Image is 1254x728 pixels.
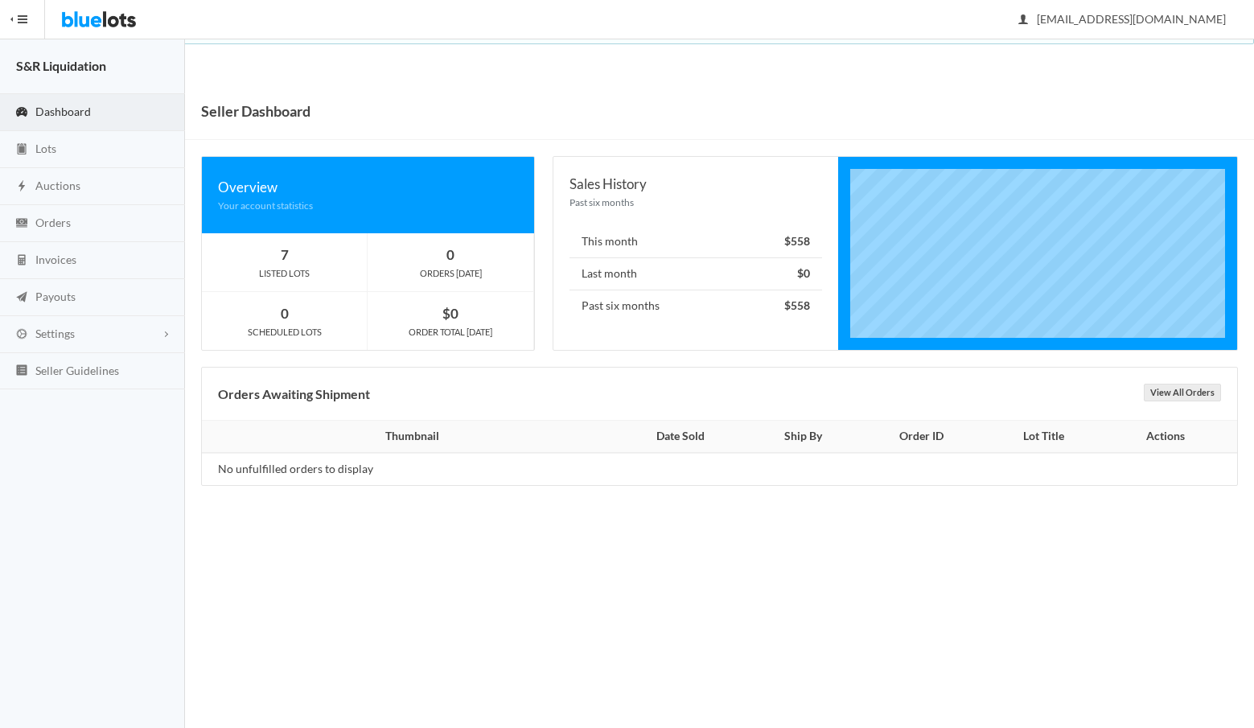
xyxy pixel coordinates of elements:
[784,298,810,312] strong: $558
[35,105,91,118] span: Dashboard
[35,216,71,229] span: Orders
[1144,384,1221,401] a: View All Orders
[218,386,370,401] b: Orders Awaiting Shipment
[35,142,56,155] span: Lots
[35,179,80,192] span: Auctions
[202,453,614,485] td: No unfulfilled orders to display
[368,266,533,281] div: ORDERS [DATE]
[446,246,454,263] strong: 0
[201,99,310,123] h1: Seller Dashboard
[281,246,289,263] strong: 7
[202,325,367,339] div: SCHEDULED LOTS
[569,257,822,290] li: Last month
[1103,421,1237,453] th: Actions
[614,421,748,453] th: Date Sold
[14,290,30,306] ion-icon: paper plane
[569,195,822,210] div: Past six months
[35,364,119,377] span: Seller Guidelines
[14,216,30,232] ion-icon: cash
[1019,12,1226,26] span: [EMAIL_ADDRESS][DOMAIN_NAME]
[569,290,822,322] li: Past six months
[569,226,822,258] li: This month
[985,421,1103,453] th: Lot Title
[218,198,518,213] div: Your account statistics
[202,266,367,281] div: LISTED LOTS
[784,234,810,248] strong: $558
[14,142,30,158] ion-icon: clipboard
[35,290,76,303] span: Payouts
[368,325,533,339] div: ORDER TOTAL [DATE]
[218,176,518,198] div: Overview
[1015,13,1031,28] ion-icon: person
[281,305,289,322] strong: 0
[859,421,985,453] th: Order ID
[797,266,810,280] strong: $0
[748,421,859,453] th: Ship By
[14,253,30,269] ion-icon: calculator
[35,253,76,266] span: Invoices
[16,58,106,73] strong: S&R Liquidation
[202,421,614,453] th: Thumbnail
[442,305,458,322] strong: $0
[569,173,822,195] div: Sales History
[14,364,30,379] ion-icon: list box
[14,327,30,343] ion-icon: cog
[14,179,30,195] ion-icon: flash
[35,327,75,340] span: Settings
[14,105,30,121] ion-icon: speedometer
